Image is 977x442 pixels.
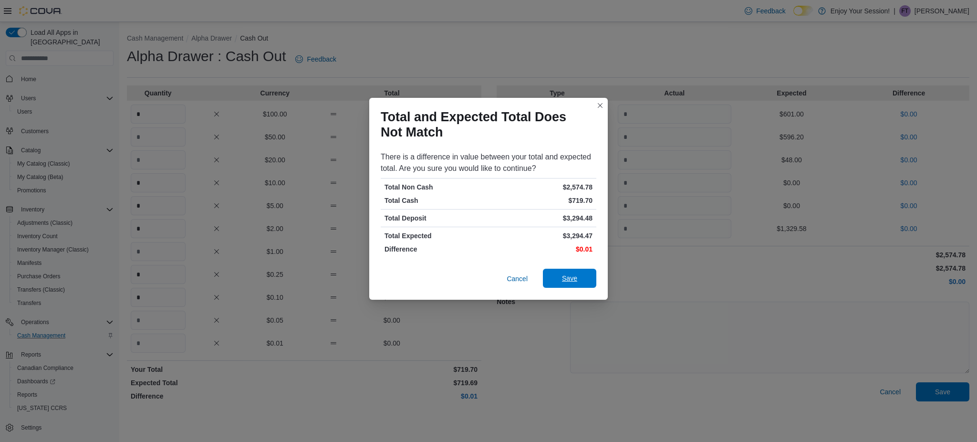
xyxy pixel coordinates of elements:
p: Total Deposit [385,213,487,223]
button: Closes this modal window [594,100,606,111]
button: Cancel [503,269,531,288]
div: There is a difference in value between your total and expected total. Are you sure you would like... [381,151,596,174]
h1: Total and Expected Total Does Not Match [381,109,589,140]
p: $2,574.78 [490,182,592,192]
p: $719.70 [490,196,592,205]
button: Save [543,269,596,288]
p: $3,294.48 [490,213,592,223]
p: Total Non Cash [385,182,487,192]
p: Total Cash [385,196,487,205]
span: Cancel [507,274,528,284]
span: Save [562,274,577,283]
p: $3,294.47 [490,231,592,241]
p: Total Expected [385,231,487,241]
p: $0.01 [490,244,592,254]
p: Difference [385,244,487,254]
